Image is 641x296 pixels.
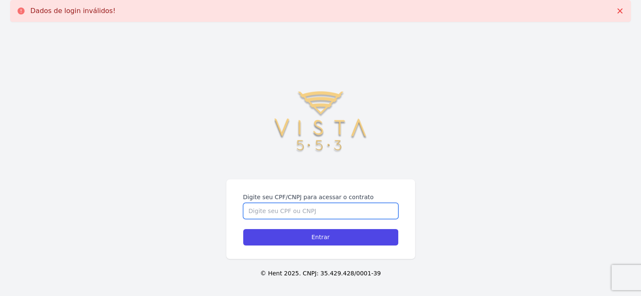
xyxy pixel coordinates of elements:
[274,75,367,166] img: logoVISTA553_dourado%20(1).png
[243,193,398,201] label: Digite seu CPF/CNPJ para acessar o contrato
[30,7,115,15] p: Dados de login inválidos!
[243,229,398,245] input: Entrar
[243,203,398,219] input: Digite seu CPF ou CNPJ
[13,269,628,278] p: © Hent 2025. CNPJ: 35.429.428/0001-39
